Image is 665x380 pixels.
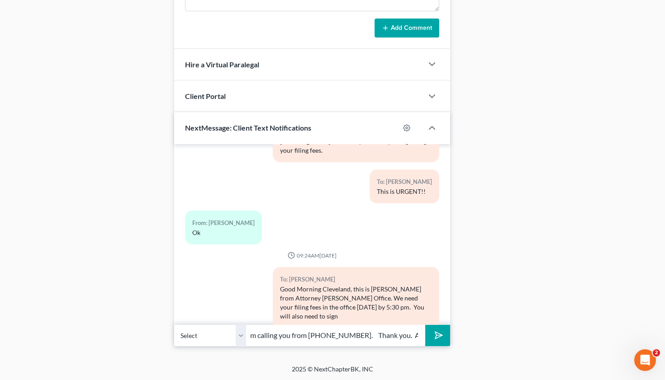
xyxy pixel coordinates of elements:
[280,285,432,321] div: Good Morning Cleveland, this is [PERSON_NAME] from Attorney [PERSON_NAME] Office. We need your fi...
[280,274,432,285] div: To: [PERSON_NAME]
[185,60,259,69] span: Hire a Virtual Paralegal
[192,218,255,228] div: From: [PERSON_NAME]
[634,349,656,371] iframe: Intercom live chat
[185,123,311,132] span: NextMessage: Client Text Notifications
[375,19,439,38] button: Add Comment
[192,228,255,237] div: Ok
[377,177,432,187] div: To: [PERSON_NAME]
[247,324,426,347] input: Say something...
[185,252,440,259] div: 09:24AM[DATE]
[185,92,226,100] span: Client Portal
[377,187,432,196] div: This is URGENT!!
[653,349,660,357] span: 2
